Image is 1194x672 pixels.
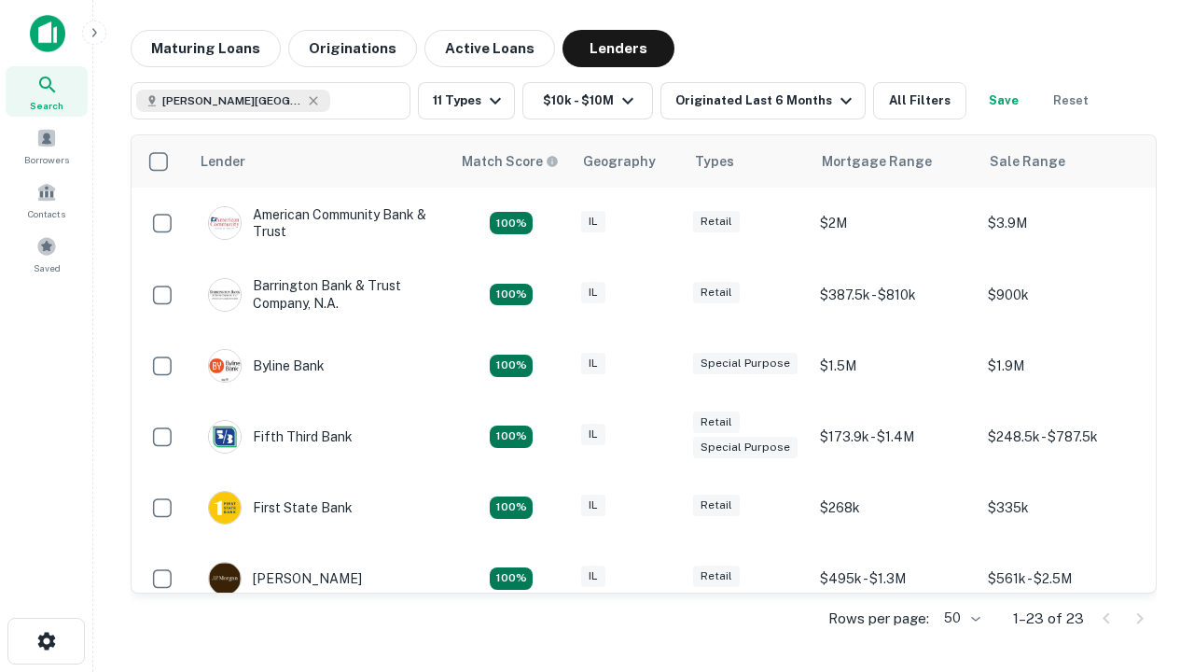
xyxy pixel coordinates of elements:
[693,412,740,433] div: Retail
[208,277,432,311] div: Barrington Bank & Trust Company, N.a.
[189,135,451,188] th: Lender
[693,437,798,458] div: Special Purpose
[693,211,740,232] div: Retail
[811,259,979,329] td: $387.5k - $810k
[208,349,325,383] div: Byline Bank
[581,424,605,445] div: IL
[490,212,533,234] div: Matching Properties: 2, hasApolloMatch: undefined
[979,259,1146,329] td: $900k
[6,120,88,171] a: Borrowers
[979,135,1146,188] th: Sale Range
[811,330,979,401] td: $1.5M
[208,491,353,525] div: First State Bank
[873,82,966,119] button: All Filters
[209,279,241,311] img: picture
[208,206,432,240] div: American Community Bank & Trust
[208,420,353,454] div: Fifth Third Bank
[418,82,515,119] button: 11 Types
[693,495,740,516] div: Retail
[581,282,605,303] div: IL
[34,260,61,275] span: Saved
[974,82,1034,119] button: Save your search to get updates of matches that match your search criteria.
[209,207,241,239] img: picture
[684,135,811,188] th: Types
[811,188,979,259] td: $2M
[209,563,241,595] img: picture
[581,353,605,374] div: IL
[675,90,857,112] div: Originated Last 6 Months
[201,150,245,173] div: Lender
[811,135,979,188] th: Mortgage Range
[979,472,1146,543] td: $335k
[693,353,798,374] div: Special Purpose
[581,495,605,516] div: IL
[30,15,65,52] img: capitalize-icon.png
[979,330,1146,401] td: $1.9M
[131,30,281,67] button: Maturing Loans
[162,92,302,109] span: [PERSON_NAME][GEOGRAPHIC_DATA], [GEOGRAPHIC_DATA]
[6,175,88,225] a: Contacts
[288,30,417,67] button: Originations
[811,543,979,614] td: $495k - $1.3M
[490,497,533,519] div: Matching Properties: 2, hasApolloMatch: undefined
[693,282,740,303] div: Retail
[28,206,65,221] span: Contacts
[6,229,88,279] a: Saved
[811,472,979,543] td: $268k
[1041,82,1101,119] button: Reset
[490,355,533,377] div: Matching Properties: 2, hasApolloMatch: undefined
[209,350,241,382] img: picture
[937,605,983,632] div: 50
[660,82,866,119] button: Originated Last 6 Months
[30,98,63,113] span: Search
[811,401,979,472] td: $173.9k - $1.4M
[490,284,533,306] div: Matching Properties: 3, hasApolloMatch: undefined
[451,135,572,188] th: Capitalize uses an advanced AI algorithm to match your search with the best lender. The match sco...
[462,151,555,172] h6: Match Score
[979,188,1146,259] td: $3.9M
[990,150,1065,173] div: Sale Range
[462,151,559,172] div: Capitalize uses an advanced AI algorithm to match your search with the best lender. The match sco...
[24,152,69,167] span: Borrowers
[562,30,674,67] button: Lenders
[581,566,605,587] div: IL
[424,30,555,67] button: Active Loans
[693,566,740,587] div: Retail
[209,421,241,453] img: picture
[979,401,1146,472] td: $248.5k - $787.5k
[209,492,241,524] img: picture
[1101,523,1194,612] iframe: Chat Widget
[208,562,362,595] div: [PERSON_NAME]
[979,543,1146,614] td: $561k - $2.5M
[572,135,684,188] th: Geography
[6,66,88,117] a: Search
[695,150,734,173] div: Types
[822,150,932,173] div: Mortgage Range
[583,150,656,173] div: Geography
[490,567,533,590] div: Matching Properties: 3, hasApolloMatch: undefined
[1013,608,1084,630] p: 1–23 of 23
[490,426,533,448] div: Matching Properties: 2, hasApolloMatch: undefined
[522,82,653,119] button: $10k - $10M
[828,608,929,630] p: Rows per page:
[581,211,605,232] div: IL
